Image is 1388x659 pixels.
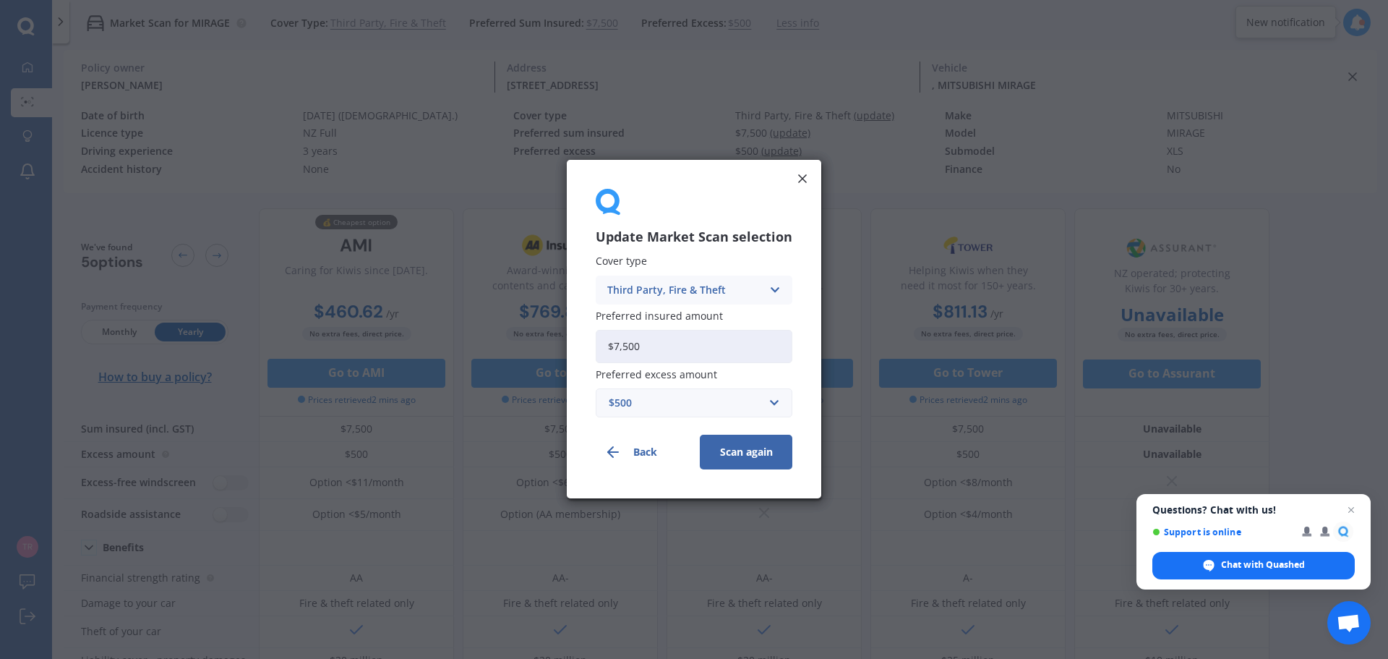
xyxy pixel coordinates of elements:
span: Cover type [596,255,647,268]
div: $500 [609,396,762,412]
div: Open chat [1327,601,1371,645]
span: Questions? Chat with us! [1152,504,1355,516]
input: Enter amount [596,330,792,363]
span: Preferred insured amount [596,309,723,323]
span: Close chat [1342,501,1360,519]
div: Third Party, Fire & Theft [607,282,762,298]
span: Preferred excess amount [596,368,717,382]
button: Back [596,435,688,470]
button: Scan again [700,435,792,470]
span: Support is online [1152,527,1292,537]
div: Chat with Quashed [1152,552,1355,579]
h3: Update Market Scan selection [596,229,792,246]
span: Chat with Quashed [1221,558,1305,571]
